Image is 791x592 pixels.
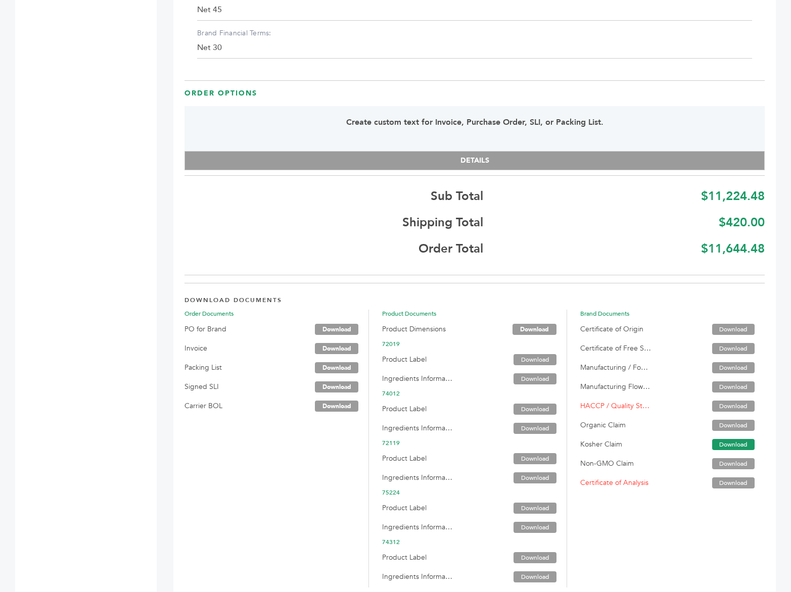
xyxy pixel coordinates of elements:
[514,423,556,434] a: Download
[580,477,648,489] label: Certificate of Analysis
[513,324,556,335] a: Download
[208,116,741,128] p: Create custom text for Invoice, Purchase Order, SLI, or Packing List.
[382,439,566,447] span: 72119
[514,571,556,582] a: Download
[712,439,755,450] a: Download
[382,538,566,546] span: 74312
[184,151,765,170] button: DETAILS
[382,472,453,484] label: Ingredients Information
[514,472,556,483] a: Download
[580,419,626,431] label: Organic Claim
[382,323,446,335] label: Product Dimensions
[580,323,643,335] label: Certificate of Origin
[315,381,358,392] a: Download
[514,404,556,415] a: Download
[184,400,222,412] label: Carrier BOL
[382,488,566,497] span: 75224
[514,522,556,533] a: Download
[184,342,207,355] label: Invoice
[197,4,222,15] span: Net 45
[580,362,652,374] label: Manufacturing / Food and Safety Certificate
[712,343,755,354] a: Download
[712,420,755,431] a: Download
[712,324,755,335] a: Download
[184,310,368,318] span: Order Documents
[580,400,652,412] label: HACCP / Quality Statement
[514,503,556,514] a: Download
[315,343,358,354] a: Download
[382,571,453,583] label: Ingredients Information
[382,521,453,533] label: Ingredients Information
[580,342,652,355] label: Certificate of Free Sale
[514,354,556,365] a: Download
[382,403,427,415] label: Product Label
[382,422,453,434] label: Ingredients Information
[431,188,483,205] b: Sub Total
[382,453,427,465] label: Product Label
[382,389,566,398] span: 74012
[382,354,427,366] label: Product Label
[580,458,634,470] label: Non-GMO Claim
[514,552,556,563] a: Download
[719,214,765,231] b: $420.00
[712,401,755,412] a: Download
[580,381,652,393] label: Manufacturing Flow Diagram
[382,310,566,318] span: Product Documents
[382,340,566,348] span: 72019
[712,362,755,373] a: Download
[382,502,427,514] label: Product Label
[712,458,755,469] a: Download
[514,373,556,384] a: Download
[197,28,752,38] label: Brand Financial Terms:
[701,188,765,205] b: $11,224.48
[315,324,358,335] a: Download
[184,296,765,310] h4: DOWNLOAD DOCUMENTS
[184,362,222,374] label: Packing List
[382,373,453,385] label: Ingredients Information
[514,453,556,464] a: Download
[418,240,483,257] b: Order Total
[701,240,765,257] b: $11,644.48
[184,381,219,393] label: Signed SLI
[315,362,358,373] a: Download
[402,214,483,231] b: Shipping Total
[712,381,755,392] a: Download
[580,310,765,318] span: Brand Documents
[580,438,622,451] label: Kosher Claim
[712,477,755,488] a: Download
[184,88,765,98] h3: Order Options
[315,401,358,412] a: Download
[197,42,222,53] span: Net 30
[184,323,226,335] label: PO for Brand
[382,552,427,564] label: Product Label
